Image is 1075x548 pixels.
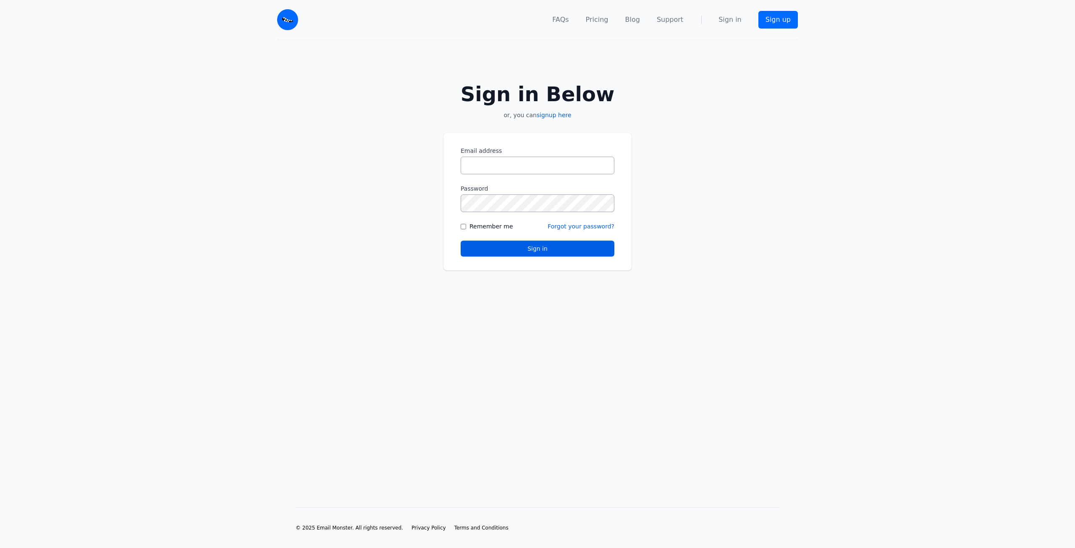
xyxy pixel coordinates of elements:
[454,524,509,531] a: Terms and Conditions
[586,15,608,25] a: Pricing
[277,9,298,30] img: Email Monster
[657,15,683,25] a: Support
[443,84,632,104] h2: Sign in Below
[758,11,798,29] a: Sign up
[469,222,513,231] label: Remember me
[461,241,614,257] button: Sign in
[461,184,614,193] label: Password
[718,15,742,25] a: Sign in
[537,112,572,118] a: signup here
[296,524,403,531] li: © 2025 Email Monster. All rights reserved.
[548,223,614,230] a: Forgot your password?
[412,524,446,531] a: Privacy Policy
[625,15,640,25] a: Blog
[443,111,632,119] p: or, you can
[461,147,614,155] label: Email address
[552,15,569,25] a: FAQs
